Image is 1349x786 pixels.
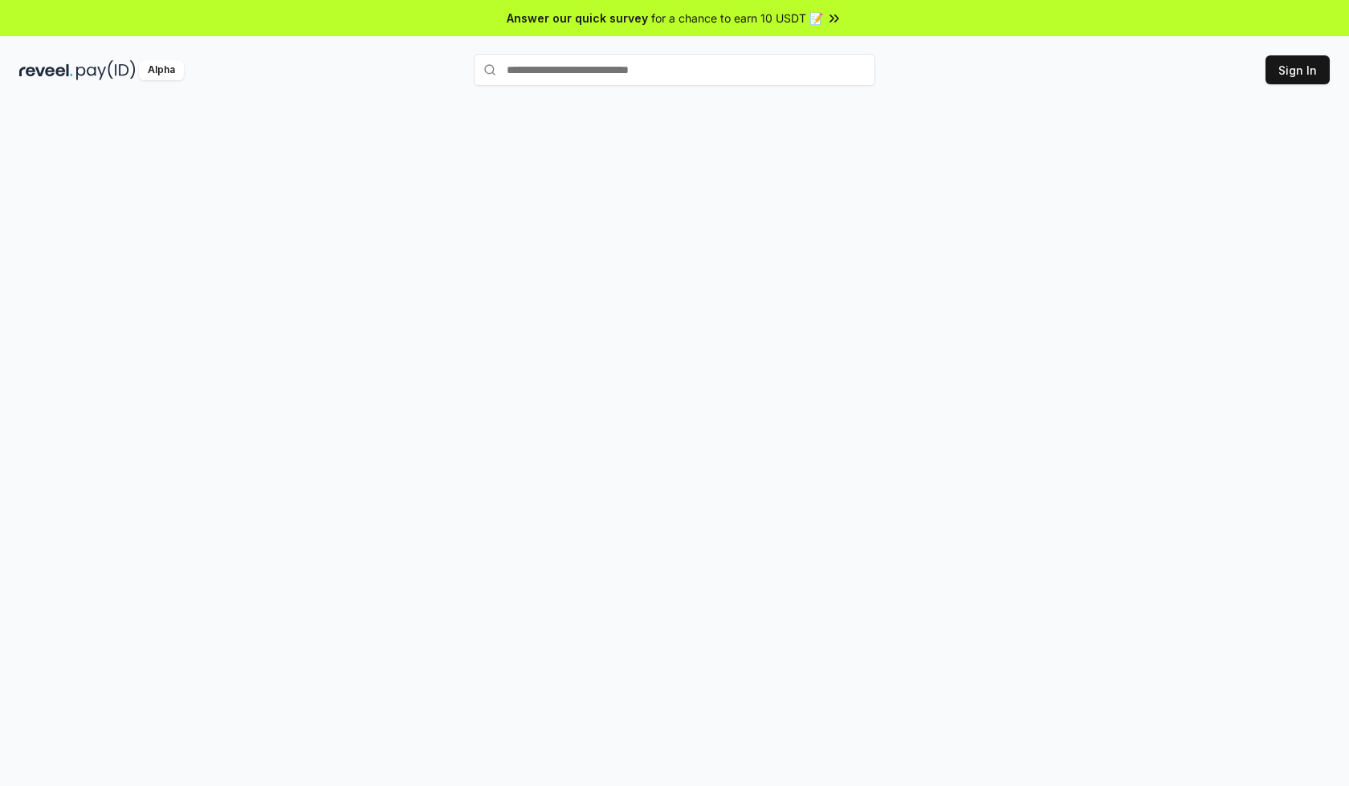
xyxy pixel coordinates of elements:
[651,10,823,26] span: for a chance to earn 10 USDT 📝
[139,60,184,80] div: Alpha
[76,60,136,80] img: pay_id
[1265,55,1330,84] button: Sign In
[507,10,648,26] span: Answer our quick survey
[19,60,73,80] img: reveel_dark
